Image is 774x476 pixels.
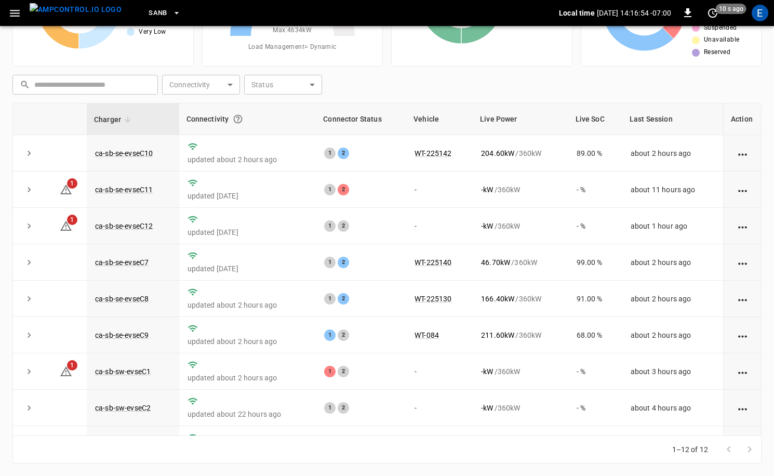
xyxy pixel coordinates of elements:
div: Connectivity [186,110,309,128]
div: / 360 kW [481,403,559,413]
p: [DATE] 14:16:54 -07:00 [597,8,671,18]
td: about 3 hours ago [622,353,723,390]
div: profile-icon [752,5,768,21]
a: 1 [60,221,72,230]
td: about 4 hours ago [622,390,723,426]
span: Unavailable [704,35,739,45]
p: updated [DATE] [188,191,308,201]
td: about 2 hours ago [622,135,723,171]
p: Local time [559,8,595,18]
a: ca-sb-se-evseC8 [95,295,149,303]
a: ca-sb-sw-evseC2 [95,404,151,412]
div: 2 [338,184,349,195]
p: 1–12 of 12 [672,444,709,455]
div: / 360 kW [481,221,559,231]
div: / 360 kW [481,257,559,268]
td: - [406,171,473,208]
div: 2 [338,148,349,159]
div: 2 [338,293,349,305]
div: 2 [338,366,349,377]
td: 44.00 % [568,426,622,462]
span: 10 s ago [716,4,746,14]
button: expand row [21,182,37,197]
th: Connector Status [316,103,406,135]
button: expand row [21,218,37,234]
td: 89.00 % [568,135,622,171]
span: Charger [94,113,135,126]
div: 2 [338,257,349,268]
div: / 360 kW [481,294,559,304]
a: ca-sb-sw-evseC1 [95,367,151,376]
td: - [406,353,473,390]
p: updated about 2 hours ago [188,154,308,165]
th: Vehicle [406,103,473,135]
td: about 1 hour ago [622,208,723,244]
td: - % [568,390,622,426]
td: - [406,208,473,244]
div: 1 [324,220,336,232]
td: 99.00 % [568,244,622,281]
p: updated about 2 hours ago [188,373,308,383]
td: 91.00 % [568,281,622,317]
button: expand row [21,327,37,343]
div: action cell options [736,221,749,231]
div: 2 [338,402,349,414]
span: 1 [67,215,77,225]
div: 1 [324,366,336,377]
a: ca-sb-se-evseC10 [95,149,153,157]
div: 1 [324,257,336,268]
a: ca-sb-se-evseC12 [95,222,153,230]
span: Max. 4634 kW [273,25,312,36]
div: 2 [338,220,349,232]
button: expand row [21,364,37,379]
td: 68.00 % [568,317,622,353]
a: 1 [60,184,72,193]
a: 1 [60,367,72,375]
span: 1 [67,178,77,189]
td: - [406,390,473,426]
div: action cell options [736,366,749,377]
span: 1 [67,360,77,371]
div: 1 [324,293,336,305]
a: ca-sb-se-evseC11 [95,186,153,194]
p: 204.60 kW [481,148,514,158]
span: Very Low [139,27,166,37]
span: Reserved [704,47,730,58]
button: expand row [21,146,37,161]
button: Connection between the charger and our software. [229,110,247,128]
div: / 360 kW [481,184,559,195]
a: ca-sb-se-evseC7 [95,258,149,267]
p: - kW [481,221,493,231]
div: action cell options [736,148,749,158]
div: / 360 kW [481,330,559,340]
td: about 2 hours ago [622,281,723,317]
div: action cell options [736,257,749,268]
p: updated about 2 hours ago [188,300,308,310]
p: 166.40 kW [481,294,514,304]
p: updated [DATE] [188,263,308,274]
td: - % [568,171,622,208]
div: action cell options [736,403,749,413]
th: Live SoC [568,103,622,135]
p: - kW [481,403,493,413]
div: / 360 kW [481,366,559,377]
a: WT-225142 [415,149,451,157]
span: Load Management = Dynamic [248,42,337,52]
div: 1 [324,148,336,159]
a: WT-225130 [415,295,451,303]
button: expand row [21,291,37,307]
p: - kW [481,184,493,195]
button: expand row [21,400,37,416]
a: WT-084 [415,331,439,339]
td: about 2 hours ago [622,244,723,281]
th: Action [723,103,761,135]
td: about 11 hours ago [622,171,723,208]
div: 1 [324,329,336,341]
p: 46.70 kW [481,257,510,268]
img: ampcontrol.io logo [30,3,122,16]
p: updated about 2 hours ago [188,336,308,347]
td: - % [568,208,622,244]
p: updated about 22 hours ago [188,409,308,419]
div: 2 [338,329,349,341]
div: action cell options [736,330,749,340]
